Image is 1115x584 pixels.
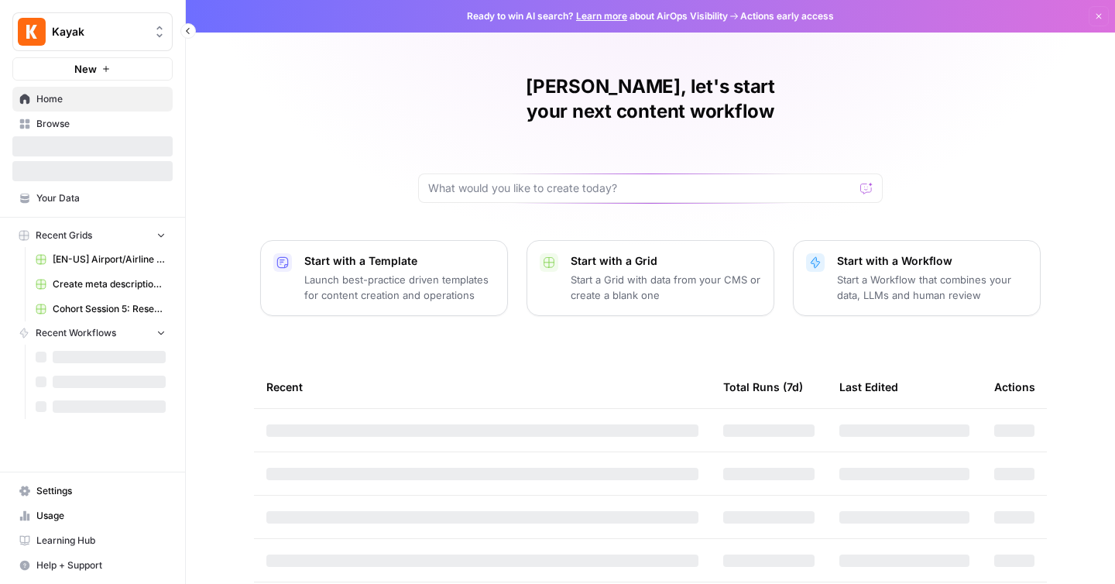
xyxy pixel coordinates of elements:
[304,272,495,303] p: Launch best-practice driven templates for content creation and operations
[53,252,166,266] span: [EN-US] Airport/Airline Content Refresh
[467,9,728,23] span: Ready to win AI search? about AirOps Visibility
[576,10,627,22] a: Learn more
[36,558,166,572] span: Help + Support
[12,87,173,112] a: Home
[74,61,97,77] span: New
[12,112,173,136] a: Browse
[793,240,1041,316] button: Start with a WorkflowStart a Workflow that combines your data, LLMs and human review
[36,509,166,523] span: Usage
[527,240,774,316] button: Start with a GridStart a Grid with data from your CMS or create a blank one
[36,326,116,340] span: Recent Workflows
[12,186,173,211] a: Your Data
[260,240,508,316] button: Start with a TemplateLaunch best-practice driven templates for content creation and operations
[12,528,173,553] a: Learning Hub
[428,180,854,196] input: What would you like to create today?
[837,253,1028,269] p: Start with a Workflow
[839,366,898,408] div: Last Edited
[36,92,166,106] span: Home
[36,191,166,205] span: Your Data
[12,503,173,528] a: Usage
[29,272,173,297] a: Create meta description ([PERSON_NAME]) Grid
[36,534,166,548] span: Learning Hub
[12,57,173,81] button: New
[29,247,173,272] a: [EN-US] Airport/Airline Content Refresh
[418,74,883,124] h1: [PERSON_NAME], let's start your next content workflow
[304,253,495,269] p: Start with a Template
[53,277,166,291] span: Create meta description ([PERSON_NAME]) Grid
[12,12,173,51] button: Workspace: Kayak
[36,117,166,131] span: Browse
[29,297,173,321] a: Cohort Session 5: Research ([PERSON_NAME])
[571,272,761,303] p: Start a Grid with data from your CMS or create a blank one
[12,321,173,345] button: Recent Workflows
[36,228,92,242] span: Recent Grids
[12,553,173,578] button: Help + Support
[12,479,173,503] a: Settings
[837,272,1028,303] p: Start a Workflow that combines your data, LLMs and human review
[18,18,46,46] img: Kayak Logo
[740,9,834,23] span: Actions early access
[571,253,761,269] p: Start with a Grid
[53,302,166,316] span: Cohort Session 5: Research ([PERSON_NAME])
[36,484,166,498] span: Settings
[266,366,698,408] div: Recent
[994,366,1035,408] div: Actions
[723,366,803,408] div: Total Runs (7d)
[12,224,173,247] button: Recent Grids
[52,24,146,40] span: Kayak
